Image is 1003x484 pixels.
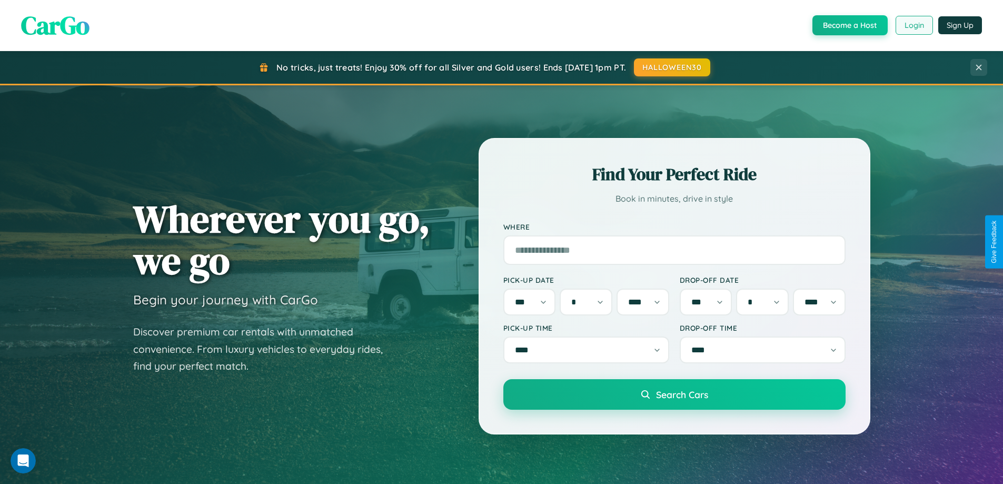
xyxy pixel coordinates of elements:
[938,16,982,34] button: Sign Up
[503,222,846,231] label: Where
[503,163,846,186] h2: Find Your Perfect Ride
[133,292,318,308] h3: Begin your journey with CarGo
[503,191,846,206] p: Book in minutes, drive in style
[656,389,708,400] span: Search Cars
[21,8,90,43] span: CarGo
[276,62,626,73] span: No tricks, just treats! Enjoy 30% off for all Silver and Gold users! Ends [DATE] 1pm PT.
[503,323,669,332] label: Pick-up Time
[896,16,933,35] button: Login
[990,221,998,263] div: Give Feedback
[133,323,396,375] p: Discover premium car rentals with unmatched convenience. From luxury vehicles to everyday rides, ...
[680,275,846,284] label: Drop-off Date
[503,275,669,284] label: Pick-up Date
[503,379,846,410] button: Search Cars
[812,15,888,35] button: Become a Host
[133,198,430,281] h1: Wherever you go, we go
[680,323,846,332] label: Drop-off Time
[11,448,36,473] iframe: Intercom live chat
[634,58,710,76] button: HALLOWEEN30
